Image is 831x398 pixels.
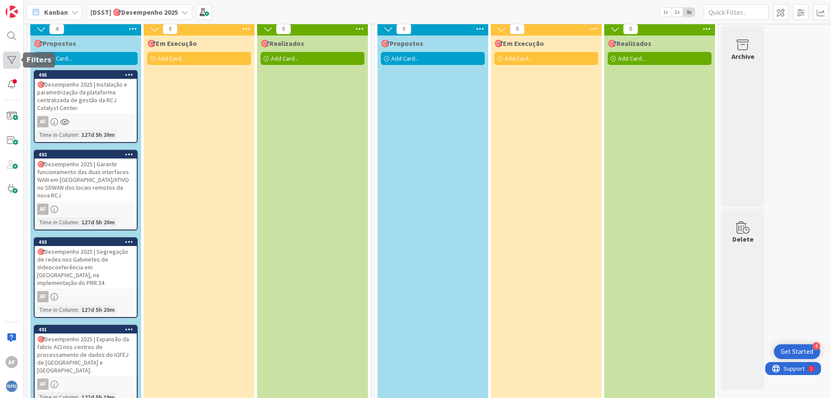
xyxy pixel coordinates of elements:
[79,305,117,314] div: 127d 5h 20m
[26,56,52,64] h5: Filters
[781,347,813,356] div: Get Started
[396,24,411,34] span: 0
[37,116,48,127] div: AF
[35,71,137,79] div: 405
[35,151,137,159] div: 402
[78,217,79,227] span: :
[37,291,48,302] div: aF
[49,24,64,34] span: 4
[79,217,117,227] div: 127d 5h 20m
[37,130,78,139] div: Time in Column
[618,55,646,62] span: Add Card...
[79,130,117,139] div: 127d 5h 20m
[608,39,651,48] span: 🎯Realizados
[731,51,754,61] div: Archive
[494,39,544,48] span: 🎯Em Execução
[391,55,419,62] span: Add Card...
[34,150,138,230] a: 402🎯Desempenho 2025 | Garantir funcionamento das duas interfaces WAN em [GEOGRAPHIC_DATA]/ATIVO n...
[35,326,137,376] div: 401🎯Desempenho 2025 | Expansão da fabric ACI nos centros de processamento de dados do IGFEJ de [G...
[812,342,820,350] div: 4
[510,24,525,34] span: 0
[261,39,304,48] span: 🎯Realizados
[39,152,137,158] div: 402
[37,217,78,227] div: Time in Column
[35,379,137,390] div: aF
[505,55,532,62] span: Add Card...
[774,344,820,359] div: Open Get Started checklist, remaining modules: 4
[35,246,137,288] div: 🎯Desempenho 2025 | Segregação de redes nos Gabinetes de Videoconferência em [GEOGRAPHIC_DATA], na...
[90,8,178,16] b: [DSST] 🎯Desempenho 2025
[158,55,185,62] span: Add Card...
[35,79,137,113] div: 🎯Desempenho 2025 | Instalação e parametrização da plataforma centralizada de gestão da RCJ Cataly...
[37,305,78,314] div: Time in Column
[18,1,39,12] span: Support
[34,39,76,48] span: 🎯Propostos
[35,116,137,127] div: AF
[44,7,68,17] span: Kanban
[683,8,695,16] span: 3x
[39,239,137,245] div: 403
[37,204,48,215] div: aF
[6,380,18,392] img: avatar
[35,333,137,376] div: 🎯Desempenho 2025 | Expansão da fabric ACI nos centros de processamento de dados do IGFEJ de [GEOG...
[39,327,137,333] div: 401
[35,326,137,333] div: 401
[381,39,423,48] span: 🎯Propostos
[35,238,137,288] div: 403🎯Desempenho 2025 | Segregação de redes nos Gabinetes de Videoconferência em [GEOGRAPHIC_DATA],...
[35,151,137,201] div: 402🎯Desempenho 2025 | Garantir funcionamento das duas interfaces WAN em [GEOGRAPHIC_DATA]/ATIVO n...
[39,72,137,78] div: 405
[35,291,137,302] div: aF
[35,71,137,113] div: 405🎯Desempenho 2025 | Instalação e parametrização da plataforma centralizada de gestão da RCJ Cat...
[660,8,671,16] span: 1x
[78,305,79,314] span: :
[147,39,197,48] span: 🎯Em Execução
[623,24,638,34] span: 0
[34,237,138,318] a: 403🎯Desempenho 2025 | Segregação de redes nos Gabinetes de Videoconferência em [GEOGRAPHIC_DATA],...
[34,70,138,143] a: 405🎯Desempenho 2025 | Instalação e parametrização da plataforma centralizada de gestão da RCJ Cat...
[276,24,291,34] span: 0
[44,55,72,62] span: Add Card...
[271,55,299,62] span: Add Card...
[6,6,18,18] img: Visit kanbanzone.com
[163,24,177,34] span: 0
[45,3,47,10] div: 2
[78,130,79,139] span: :
[6,356,18,368] div: aF
[35,238,137,246] div: 403
[37,379,48,390] div: aF
[704,4,769,20] input: Quick Filter...
[671,8,683,16] span: 2x
[35,204,137,215] div: aF
[732,234,754,244] div: Delete
[35,159,137,201] div: 🎯Desempenho 2025 | Garantir funcionamento das duas interfaces WAN em [GEOGRAPHIC_DATA]/ATIVO no S...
